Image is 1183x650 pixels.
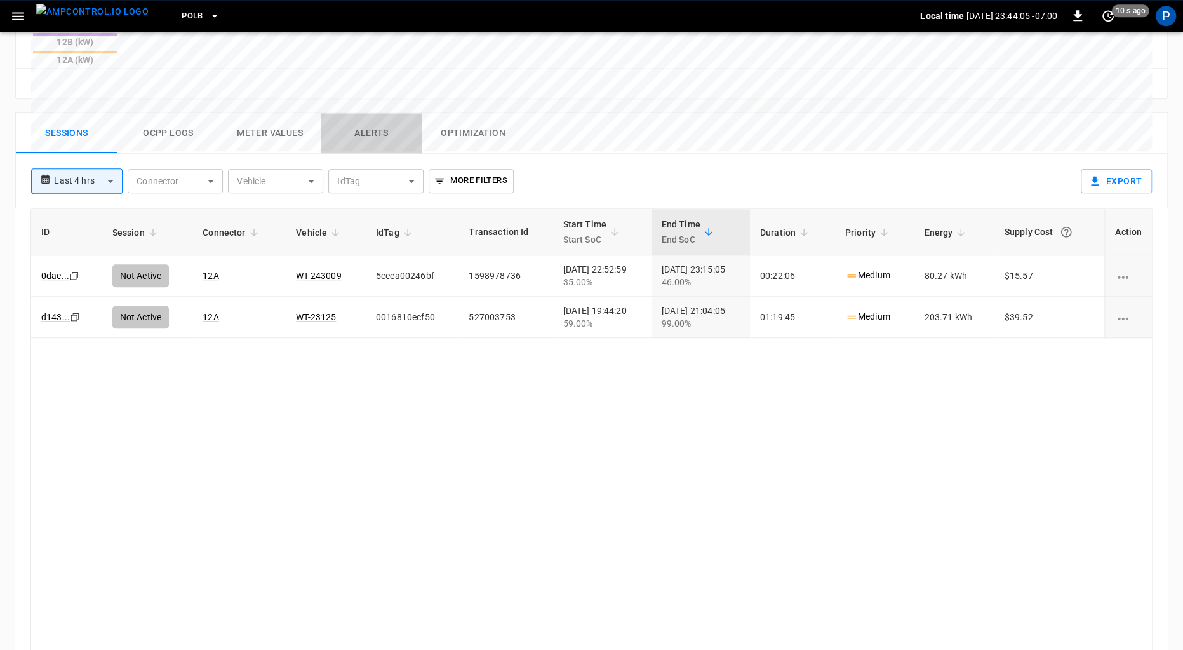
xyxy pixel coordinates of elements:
span: Vehicle [296,225,344,240]
span: Connector [203,225,262,240]
p: [DATE] 23:44:05 -07:00 [966,10,1057,22]
th: Transaction Id [458,209,552,255]
span: Start TimeStart SoC [563,217,623,247]
th: ID [31,209,102,255]
div: charging session options [1115,269,1142,282]
button: Export [1081,169,1152,193]
table: sessions table [31,209,1152,338]
button: Sessions [16,113,117,154]
button: The cost of your charging session based on your supply rates [1055,220,1078,243]
span: Energy [924,225,969,240]
button: More Filters [429,169,513,193]
button: Meter Values [219,113,321,154]
div: profile-icon [1156,6,1176,26]
p: Start SoC [563,232,606,247]
span: Duration [760,225,812,240]
span: Session [112,225,161,240]
button: Optimization [422,113,524,154]
th: Action [1104,209,1152,255]
div: charging session options [1115,311,1142,323]
span: 10 s ago [1112,4,1149,17]
span: End TimeEnd SoC [662,217,717,247]
div: Supply Cost [1005,220,1095,243]
div: Last 4 hrs [54,169,123,193]
button: set refresh interval [1098,6,1118,26]
span: PoLB [182,9,203,24]
div: Start Time [563,217,606,247]
p: Local time [920,10,964,22]
span: IdTag [376,225,416,240]
img: ampcontrol.io logo [36,4,149,20]
button: PoLB [177,4,225,29]
button: Ocpp logs [117,113,219,154]
div: End Time [662,217,700,247]
span: Priority [845,225,892,240]
button: Alerts [321,113,422,154]
p: End SoC [662,232,700,247]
